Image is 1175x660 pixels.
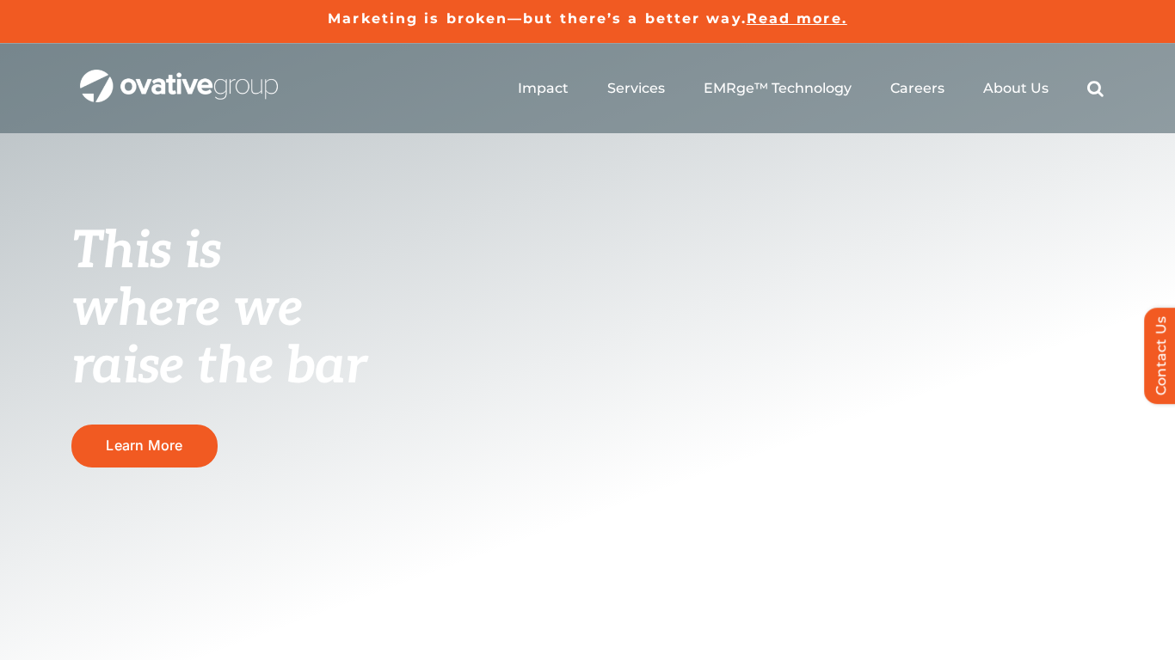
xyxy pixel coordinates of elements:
[704,80,852,97] a: EMRge™ Technology
[607,80,665,97] a: Services
[80,68,278,84] a: OG_Full_horizontal_WHT
[518,80,569,97] a: Impact
[71,221,221,283] span: This is
[71,425,218,467] a: Learn More
[983,80,1049,97] a: About Us
[747,10,847,27] a: Read more.
[1087,80,1104,97] a: Search
[106,437,182,454] span: Learn More
[890,80,944,97] a: Careers
[328,10,747,27] a: Marketing is broken—but there’s a better way.
[518,61,1104,116] nav: Menu
[71,278,366,398] span: where we raise the bar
